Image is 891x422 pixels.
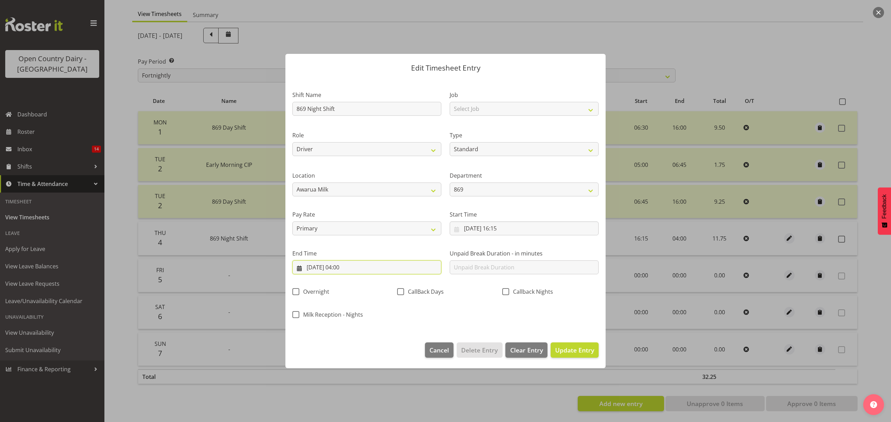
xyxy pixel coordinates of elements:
button: Feedback - Show survey [878,187,891,235]
button: Delete Entry [457,342,502,358]
button: Clear Entry [505,342,547,358]
input: Click to select... [292,260,441,274]
p: Edit Timesheet Entry [292,64,599,72]
label: Department [450,171,599,180]
span: Update Entry [555,346,594,354]
span: Delete Entry [461,346,498,355]
label: Shift Name [292,91,441,99]
img: help-xxl-2.png [870,401,877,408]
label: End Time [292,249,441,258]
span: Callback Nights [509,288,553,295]
span: Cancel [429,346,449,355]
span: Clear Entry [510,346,543,355]
span: Milk Reception - Nights [299,311,363,318]
input: Click to select... [450,221,599,235]
button: Cancel [425,342,454,358]
label: Unpaid Break Duration - in minutes [450,249,599,258]
label: Location [292,171,441,180]
button: Update Entry [551,342,599,358]
input: Shift Name [292,102,441,116]
label: Pay Rate [292,210,441,219]
span: CallBack Days [404,288,444,295]
input: Unpaid Break Duration [450,260,599,274]
span: Overnight [299,288,329,295]
span: Feedback [881,194,888,219]
label: Role [292,131,441,139]
label: Start Time [450,210,599,219]
label: Job [450,91,599,99]
label: Type [450,131,599,139]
